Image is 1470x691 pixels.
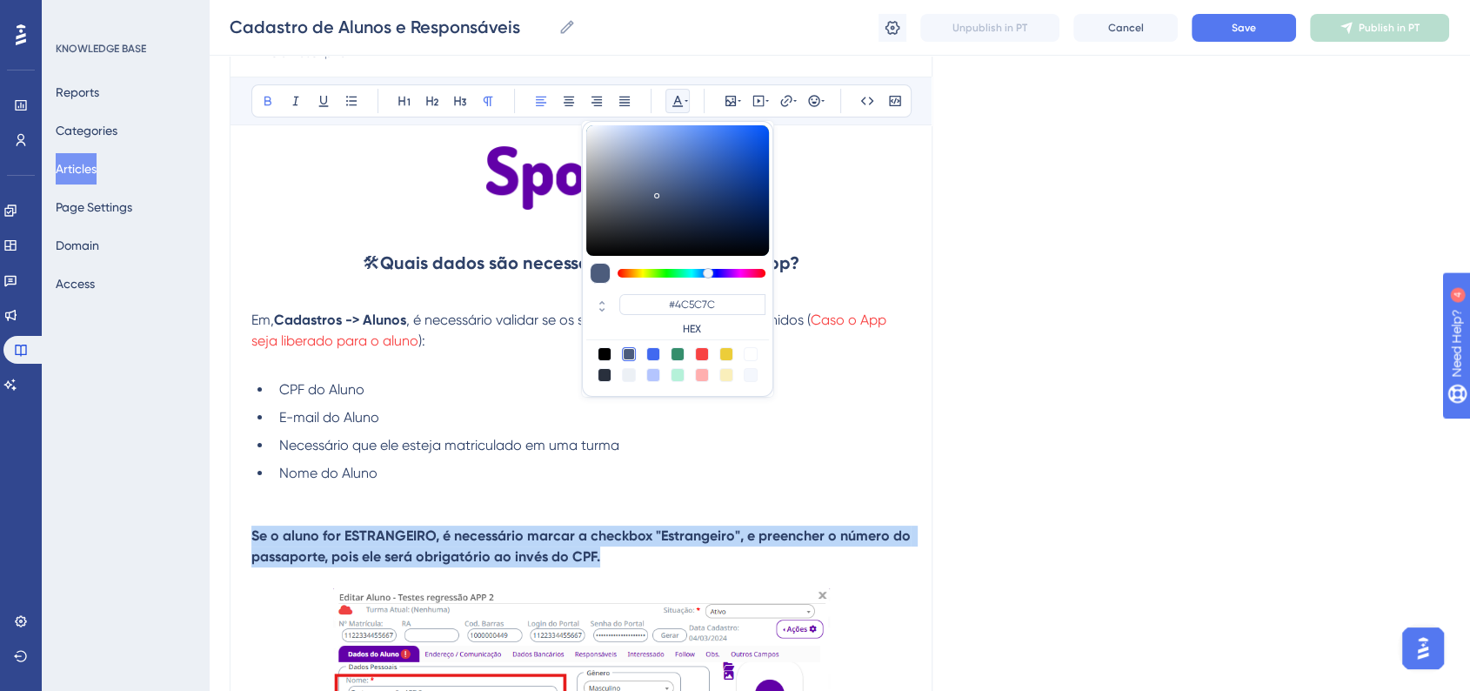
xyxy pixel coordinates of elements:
[41,4,109,25] span: Need Help?
[406,312,811,328] span: , é necessário validar se os seguintes dados estão preenchidos (
[56,77,99,108] button: Reports
[279,437,619,453] span: Necessário que ele esteja matriculado em uma turma
[1232,21,1256,35] span: Save
[920,14,1059,42] button: Unpublish in PT
[363,252,380,273] span: 🛠
[230,15,551,39] input: Article Name
[380,252,799,273] strong: Quais dados são necessários para habilitar o App?
[56,230,99,261] button: Domain
[1192,14,1296,42] button: Save
[56,42,146,56] div: KNOWLEDGE BASE
[251,527,914,565] strong: Se o aluno for ESTRANGEIRO, é necessário marcar a checkbox "Estrangeiro", e preencher o número do...
[56,115,117,146] button: Categories
[121,9,126,23] div: 4
[279,465,378,481] span: Nome do Aluno
[279,381,364,398] span: CPF do Aluno
[56,191,132,223] button: Page Settings
[1397,622,1449,674] iframe: UserGuiding AI Assistant Launcher
[619,322,765,336] label: HEX
[279,409,379,426] span: E-mail do Aluno
[418,332,425,349] span: ):
[952,21,1027,35] span: Unpublish in PT
[251,312,274,328] span: Em,
[56,153,97,184] button: Articles
[1108,21,1144,35] span: Cancel
[274,312,406,328] strong: Cadastros -> Alunos
[251,312,890,349] span: Caso o App seja liberado para o aluno
[1073,14,1178,42] button: Cancel
[1359,21,1420,35] span: Publish in PT
[1310,14,1449,42] button: Publish in PT
[56,268,95,299] button: Access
